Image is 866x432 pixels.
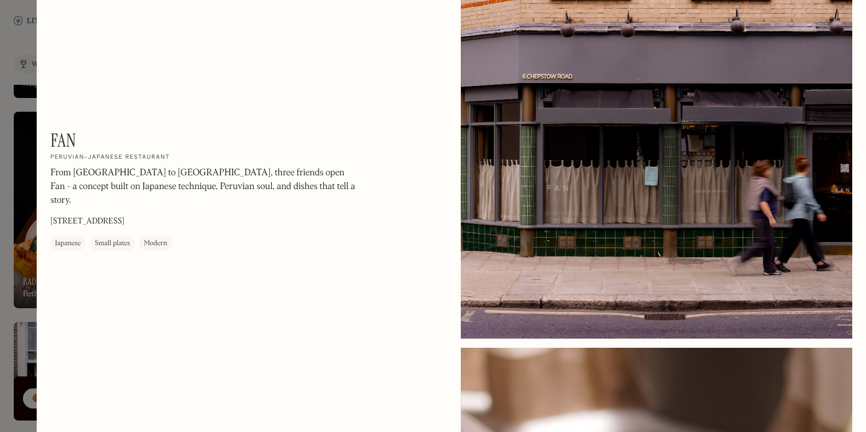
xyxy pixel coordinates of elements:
h1: Fan [50,129,76,151]
p: From [GEOGRAPHIC_DATA] to [GEOGRAPHIC_DATA], three friends open Fan - a concept built on Japanese... [50,167,360,208]
p: [STREET_ADDRESS] [50,216,124,228]
h2: Peruvian-Japanese restaurant [50,154,170,162]
div: Japanese [55,238,81,250]
div: Modern [144,238,167,250]
div: Small plates [95,238,130,250]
